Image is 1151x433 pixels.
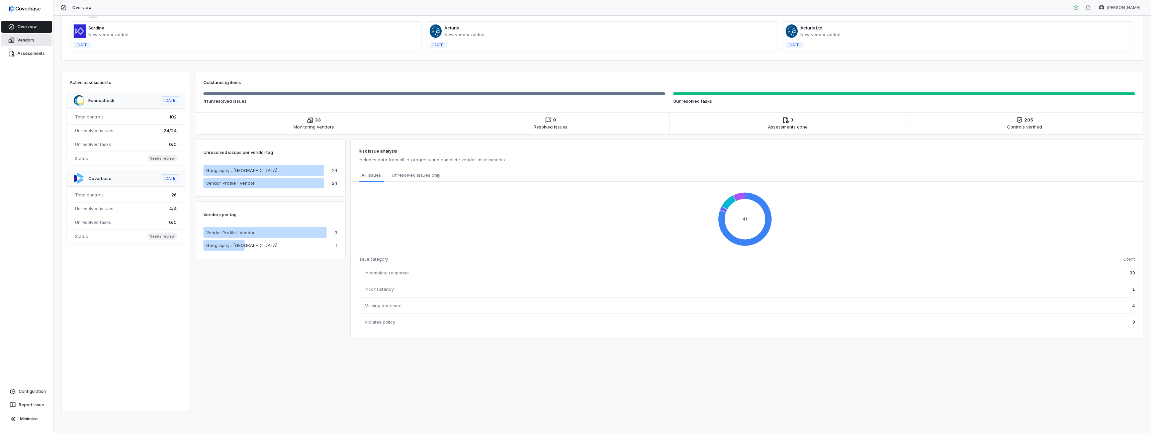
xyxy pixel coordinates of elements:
span: 33 [1130,269,1135,276]
p: unresolved task s [673,98,1135,104]
span: 4 [1132,302,1135,309]
h3: Risk issue analysis [359,148,1135,154]
p: Vendor Profile : Vendor [206,229,255,236]
p: Unresolved issues per vendor tag [203,148,273,157]
span: Overview [72,5,92,10]
a: Overview [1,21,52,33]
span: 33 [315,117,321,123]
span: 0 [673,98,676,104]
p: 1 [336,243,337,248]
span: 205 [1024,117,1033,123]
p: Geography : [GEOGRAPHIC_DATA] [206,167,277,174]
p: Includes data from all in-progress and complete vendor assessments [359,156,1135,164]
img: logo-D7KZi-bG.svg [9,5,40,12]
a: Vendors [1,34,52,46]
span: Monitoring vendors [293,123,334,130]
a: Econocheck [88,98,114,103]
span: [PERSON_NAME] [1107,5,1140,10]
span: 3 [1132,319,1135,325]
button: Report Issue [3,399,51,411]
span: 0 [553,117,556,123]
span: 3 [790,117,793,123]
span: Violates policy [365,319,395,325]
a: Acturis [444,25,459,30]
span: All issues [361,172,381,178]
button: Sai Charan Reddy Ashannagari avatar[PERSON_NAME] [1095,3,1144,13]
img: Sai Charan Reddy Ashannagari avatar [1099,5,1104,10]
p: 3 [335,231,337,235]
p: Geography : [GEOGRAPHIC_DATA] [206,242,277,249]
span: 1 [1132,286,1135,292]
span: Unresolved issues only [392,172,440,179]
span: Assessments done [768,123,808,130]
span: Controls verified [1007,123,1042,130]
button: Minimize [3,412,51,426]
span: Count [1123,257,1135,262]
p: 24 [332,181,337,185]
span: Incomplete response [365,269,409,276]
span: Issue category [359,257,388,262]
p: 24 [332,168,337,173]
text: 41 [743,216,747,222]
a: Acturis Ltd [800,25,822,30]
p: unresolved issue s [203,98,665,104]
p: Vendor Profile : Vendor [206,180,255,186]
a: Coverbase [88,176,111,181]
a: Configuration [3,385,51,398]
a: Assessments [1,48,52,60]
p: Vendors per tag [203,210,237,219]
span: 41 [203,98,208,104]
h3: Outstanding items [203,79,1135,86]
a: Sardine [88,25,104,30]
span: Inconsistency [365,286,394,292]
h3: Active assessments [70,79,182,86]
span: Missing document [365,302,403,309]
span: Resolved issues [534,123,567,130]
